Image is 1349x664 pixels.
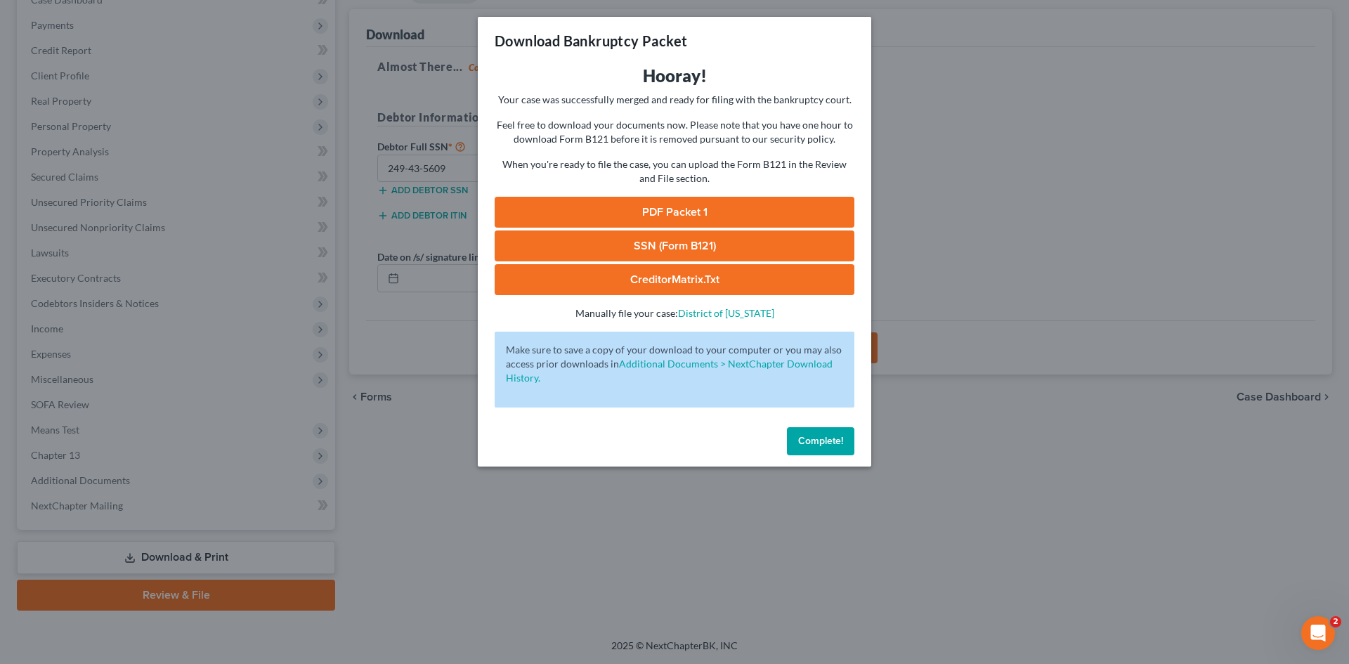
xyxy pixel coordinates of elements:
a: Additional Documents > NextChapter Download History. [506,358,833,384]
p: Feel free to download your documents now. Please note that you have one hour to download Form B12... [495,118,854,146]
button: Complete! [787,427,854,455]
a: District of [US_STATE] [678,307,774,319]
p: Manually file your case: [495,306,854,320]
span: Complete! [798,435,843,447]
h3: Hooray! [495,65,854,87]
p: When you're ready to file the case, you can upload the Form B121 in the Review and File section. [495,157,854,185]
iframe: Intercom live chat [1301,616,1335,650]
p: Make sure to save a copy of your download to your computer or you may also access prior downloads in [506,343,843,385]
h3: Download Bankruptcy Packet [495,31,687,51]
span: 2 [1330,616,1341,627]
a: PDF Packet 1 [495,197,854,228]
a: SSN (Form B121) [495,230,854,261]
p: Your case was successfully merged and ready for filing with the bankruptcy court. [495,93,854,107]
a: CreditorMatrix.txt [495,264,854,295]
